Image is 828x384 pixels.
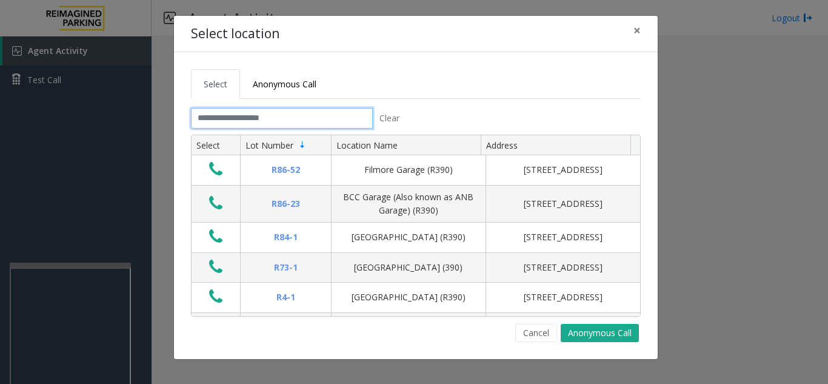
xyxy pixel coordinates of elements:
div: [STREET_ADDRESS] [493,163,633,177]
div: R73-1 [248,261,324,274]
div: R84-1 [248,231,324,244]
button: Clear [373,108,407,129]
div: [STREET_ADDRESS] [493,261,633,274]
button: Close [625,16,649,45]
span: Location Name [336,140,398,151]
span: Address [486,140,518,151]
div: [STREET_ADDRESS] [493,197,633,211]
th: Select [192,135,240,156]
div: [GEOGRAPHIC_DATA] (R390) [339,291,478,304]
div: Filmore Garage (R390) [339,163,478,177]
span: Lot Number [245,140,293,151]
div: [GEOGRAPHIC_DATA] (R390) [339,231,478,244]
span: Select [204,78,227,90]
div: BCC Garage (Also known as ANB Garage) (R390) [339,190,478,218]
ul: Tabs [191,69,641,99]
button: Anonymous Call [561,324,639,342]
div: [STREET_ADDRESS] [493,231,633,244]
div: R4-1 [248,291,324,304]
span: Sortable [298,140,307,150]
button: Cancel [515,324,557,342]
div: [GEOGRAPHIC_DATA] (390) [339,261,478,274]
div: R86-52 [248,163,324,177]
div: R86-23 [248,197,324,211]
div: Data table [192,135,640,316]
span: Anonymous Call [253,78,316,90]
div: [STREET_ADDRESS] [493,291,633,304]
h4: Select location [191,24,279,44]
span: × [633,22,641,39]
